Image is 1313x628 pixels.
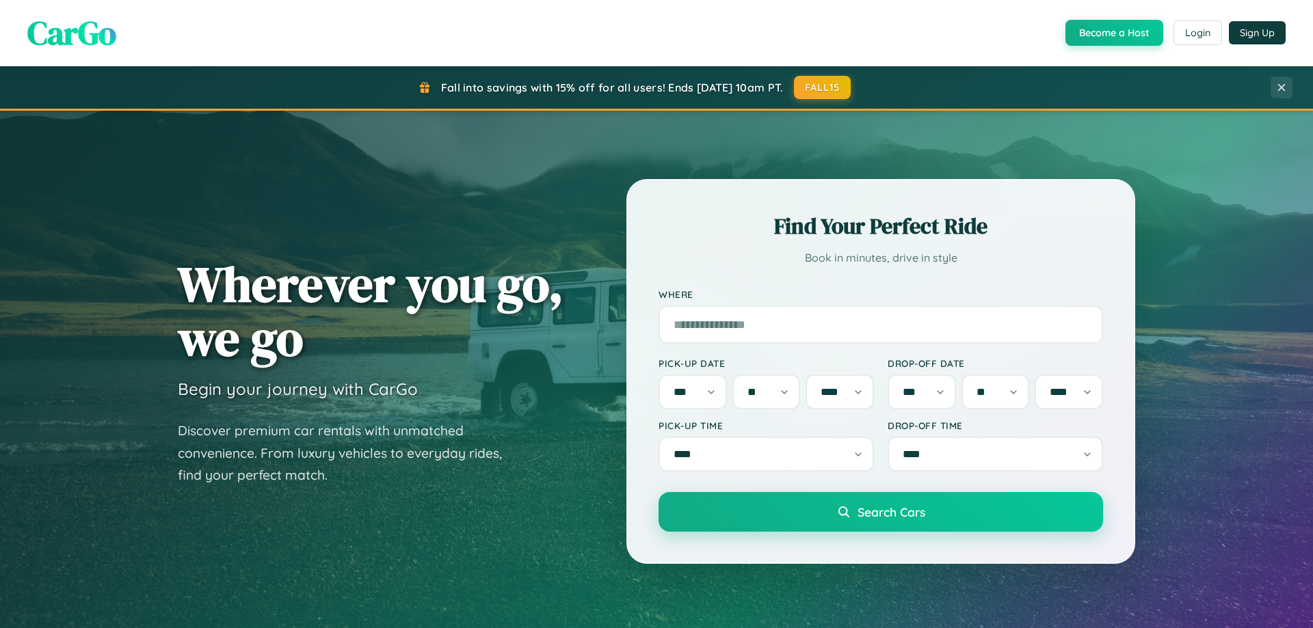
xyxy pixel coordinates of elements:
button: Search Cars [659,492,1103,532]
label: Drop-off Date [888,357,1103,369]
p: Discover premium car rentals with unmatched convenience. From luxury vehicles to everyday rides, ... [178,420,520,487]
span: Fall into savings with 15% off for all users! Ends [DATE] 10am PT. [441,81,784,94]
button: Login [1173,21,1222,45]
label: Where [659,288,1103,300]
h1: Wherever you go, we go [178,257,563,365]
label: Pick-up Time [659,420,874,431]
span: Search Cars [858,504,925,519]
p: Book in minutes, drive in style [659,248,1103,268]
button: FALL15 [794,76,851,99]
label: Drop-off Time [888,420,1103,431]
h2: Find Your Perfect Ride [659,211,1103,241]
button: Become a Host [1065,20,1163,46]
button: Sign Up [1229,21,1286,44]
h3: Begin your journey with CarGo [178,379,418,399]
span: CarGo [27,10,116,55]
label: Pick-up Date [659,357,874,369]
